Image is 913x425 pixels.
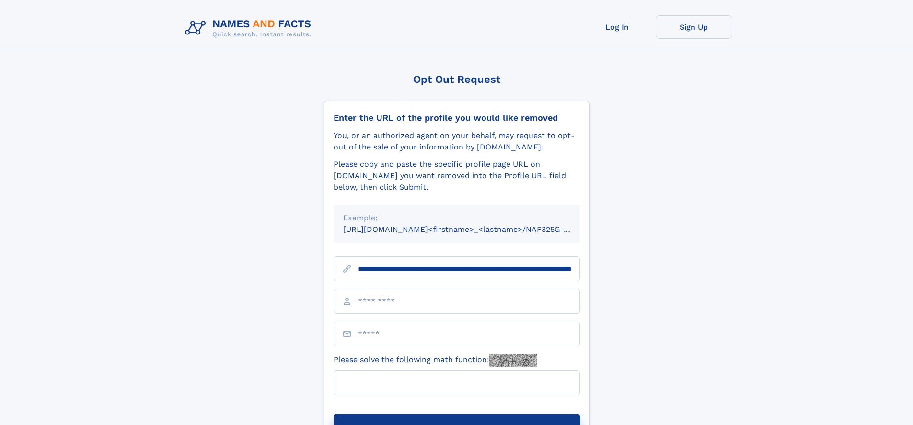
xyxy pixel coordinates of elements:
[324,73,590,85] div: Opt Out Request
[334,159,580,193] div: Please copy and paste the specific profile page URL on [DOMAIN_NAME] you want removed into the Pr...
[181,15,319,41] img: Logo Names and Facts
[656,15,732,39] a: Sign Up
[579,15,656,39] a: Log In
[334,113,580,123] div: Enter the URL of the profile you would like removed
[343,225,598,234] small: [URL][DOMAIN_NAME]<firstname>_<lastname>/NAF325G-xxxxxxxx
[343,212,570,224] div: Example:
[334,354,537,367] label: Please solve the following math function:
[334,130,580,153] div: You, or an authorized agent on your behalf, may request to opt-out of the sale of your informatio...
